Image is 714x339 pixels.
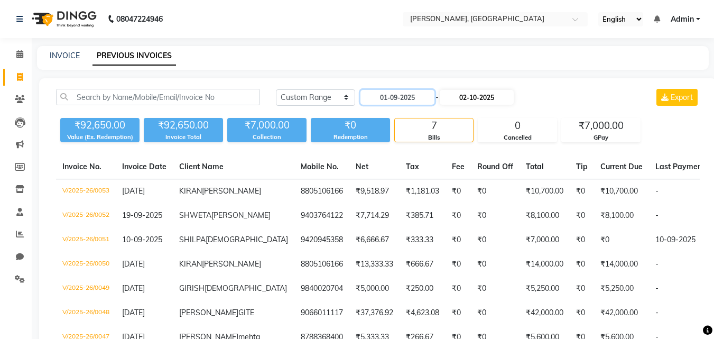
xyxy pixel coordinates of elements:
[206,235,288,244] span: [DEMOGRAPHIC_DATA]
[294,228,349,252] td: 9420945358
[395,118,473,133] div: 7
[202,186,261,196] span: [PERSON_NAME]
[446,252,471,277] td: ₹0
[56,301,116,325] td: V/2025-26/0048
[594,179,649,204] td: ₹10,700.00
[60,118,140,133] div: ₹92,650.00
[238,308,254,317] span: GITE
[349,252,400,277] td: ₹13,333.33
[56,252,116,277] td: V/2025-26/0050
[349,277,400,301] td: ₹5,000.00
[60,133,140,142] div: Value (Ex. Redemption)
[520,277,570,301] td: ₹5,250.00
[471,277,520,301] td: ₹0
[477,162,513,171] span: Round Off
[471,204,520,228] td: ₹0
[446,179,471,204] td: ₹0
[471,252,520,277] td: ₹0
[562,133,640,142] div: GPay
[570,252,594,277] td: ₹0
[600,162,643,171] span: Current Due
[349,179,400,204] td: ₹9,518.97
[594,204,649,228] td: ₹8,100.00
[570,179,594,204] td: ₹0
[446,277,471,301] td: ₹0
[56,204,116,228] td: V/2025-26/0052
[400,301,446,325] td: ₹4,623.08
[202,259,261,269] span: [PERSON_NAME]
[211,210,271,220] span: [PERSON_NAME]
[122,283,145,293] span: [DATE]
[570,204,594,228] td: ₹0
[122,235,162,244] span: 10-09-2025
[520,179,570,204] td: ₹10,700.00
[179,186,202,196] span: KIRAN
[144,118,223,133] div: ₹92,650.00
[56,179,116,204] td: V/2025-26/0053
[227,133,307,142] div: Collection
[56,89,260,105] input: Search by Name/Mobile/Email/Invoice No
[56,228,116,252] td: V/2025-26/0051
[435,92,439,103] span: -
[400,204,446,228] td: ₹385.71
[446,204,471,228] td: ₹0
[349,228,400,252] td: ₹6,666.67
[570,228,594,252] td: ₹0
[520,204,570,228] td: ₹8,100.00
[478,133,557,142] div: Cancelled
[294,204,349,228] td: 9403764122
[294,252,349,277] td: 8805106166
[205,283,287,293] span: [DEMOGRAPHIC_DATA]
[349,204,400,228] td: ₹7,714.29
[471,179,520,204] td: ₹0
[570,301,594,325] td: ₹0
[520,301,570,325] td: ₹42,000.00
[594,277,649,301] td: ₹5,250.00
[520,228,570,252] td: ₹7,000.00
[395,133,473,142] div: Bills
[62,162,101,171] span: Invoice No.
[122,186,145,196] span: [DATE]
[144,133,223,142] div: Invoice Total
[594,252,649,277] td: ₹14,000.00
[122,308,145,317] span: [DATE]
[116,4,163,34] b: 08047224946
[594,301,649,325] td: ₹42,000.00
[356,162,368,171] span: Net
[400,228,446,252] td: ₹333.33
[122,210,162,220] span: 19-09-2025
[562,118,640,133] div: ₹7,000.00
[671,14,694,25] span: Admin
[179,283,205,293] span: GIRISH
[570,277,594,301] td: ₹0
[311,118,390,133] div: ₹0
[179,308,238,317] span: [PERSON_NAME]
[301,162,339,171] span: Mobile No.
[122,259,145,269] span: [DATE]
[520,252,570,277] td: ₹14,000.00
[400,252,446,277] td: ₹666.67
[349,301,400,325] td: ₹37,376.92
[478,118,557,133] div: 0
[671,93,693,102] span: Export
[400,179,446,204] td: ₹1,181.03
[446,301,471,325] td: ₹0
[179,210,211,220] span: SHWETA
[294,179,349,204] td: 8805106166
[179,235,206,244] span: SHILPA
[594,228,649,252] td: ₹0
[576,162,588,171] span: Tip
[294,277,349,301] td: 9840020704
[471,301,520,325] td: ₹0
[311,133,390,142] div: Redemption
[526,162,544,171] span: Total
[471,228,520,252] td: ₹0
[92,47,176,66] a: PREVIOUS INVOICES
[400,277,446,301] td: ₹250.00
[446,228,471,252] td: ₹0
[50,51,80,60] a: INVOICE
[440,90,514,105] input: End Date
[656,89,698,106] button: Export
[452,162,465,171] span: Fee
[56,277,116,301] td: V/2025-26/0049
